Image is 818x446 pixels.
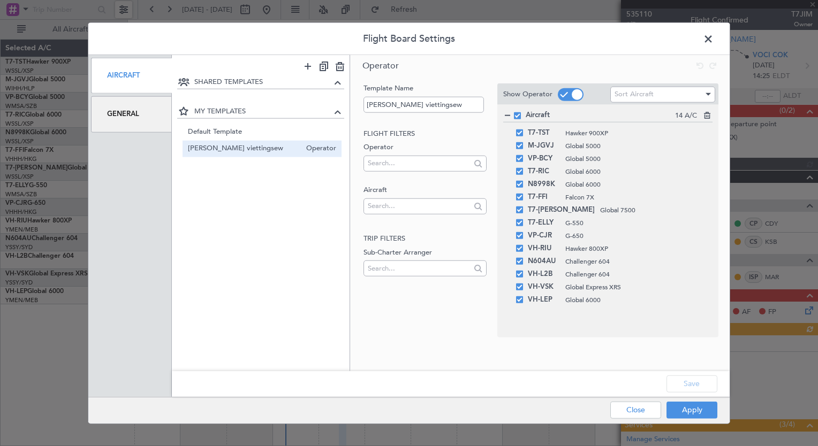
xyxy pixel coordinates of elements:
[526,110,675,121] span: Aircraft
[363,128,486,139] h2: Flight filters
[666,401,717,418] button: Apply
[528,242,560,255] span: VH-RIU
[565,180,702,189] span: Global 6000
[565,193,702,202] span: Falcon 7X
[528,268,560,281] span: VH-L2B
[610,401,661,418] button: Close
[528,281,560,294] span: VH-VSK
[528,191,560,204] span: T7-FFI
[368,260,470,276] input: Search...
[194,106,332,117] span: MY TEMPLATES
[565,257,702,266] span: Challenger 604
[188,143,301,154] span: [PERSON_NAME] viettingsew
[565,167,702,176] span: Global 6000
[363,83,486,94] label: Template Name
[301,143,336,154] span: Operator
[565,218,702,228] span: G-550
[188,126,337,137] span: Default Template
[528,165,560,178] span: T7-RIC
[368,155,470,171] input: Search...
[565,244,702,253] span: Hawker 800XP
[565,282,702,292] span: Global Express XRS
[565,141,702,151] span: Global 5000
[194,77,332,88] span: SHARED TEMPLATES
[600,205,702,215] span: Global 7500
[88,23,730,55] header: Flight Board Settings
[363,142,486,153] label: Operator
[91,58,172,94] div: Aircraft
[528,229,560,242] span: VP-CJR
[565,128,702,138] span: Hawker 900XP
[528,140,560,152] span: M-JGVJ
[363,185,486,196] label: Aircraft
[565,270,702,279] span: Challenger 604
[528,127,560,140] span: T7-TST
[615,89,654,99] span: Sort Aircraft
[528,178,560,191] span: N8998K
[675,111,697,121] span: 14 A/C
[565,295,702,305] span: Global 6000
[528,294,560,306] span: VH-LEP
[528,204,595,217] span: T7-[PERSON_NAME]
[368,198,470,214] input: Search...
[565,231,702,241] span: G-650
[528,255,560,268] span: N604AU
[363,234,486,244] h2: Trip filters
[528,152,560,165] span: VP-BCY
[503,89,552,99] label: Show Operator
[91,96,172,132] div: General
[363,247,486,258] label: Sub-Charter Arranger
[362,60,399,72] span: Operator
[565,154,702,164] span: Global 5000
[528,217,560,229] span: T7-ELLY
